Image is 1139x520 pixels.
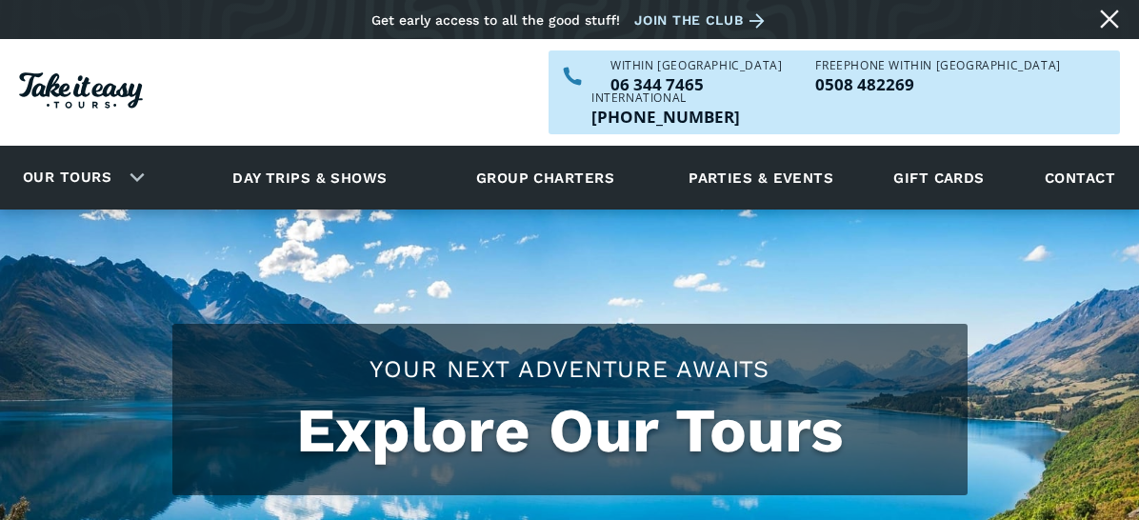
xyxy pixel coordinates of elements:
div: WITHIN [GEOGRAPHIC_DATA] [610,60,782,71]
a: Our tours [9,155,126,200]
a: Close message [1094,4,1125,34]
a: Group charters [452,151,638,204]
a: Gift cards [884,151,994,204]
p: [PHONE_NUMBER] [591,109,740,125]
img: Take it easy Tours logo [19,72,143,109]
h1: Explore Our Tours [191,395,949,467]
a: Join the club [634,9,771,32]
a: Day trips & shows [209,151,411,204]
div: International [591,92,740,104]
a: Homepage [19,63,143,123]
div: Get early access to all the good stuff! [371,12,620,28]
a: Call us outside of NZ on +6463447465 [591,109,740,125]
a: Parties & events [679,151,843,204]
a: Call us freephone within NZ on 0508482269 [815,76,1060,92]
h2: Your Next Adventure Awaits [191,352,949,386]
p: 06 344 7465 [610,76,782,92]
p: 0508 482269 [815,76,1060,92]
a: Contact [1035,151,1125,204]
a: Call us within NZ on 063447465 [610,76,782,92]
div: Freephone WITHIN [GEOGRAPHIC_DATA] [815,60,1060,71]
